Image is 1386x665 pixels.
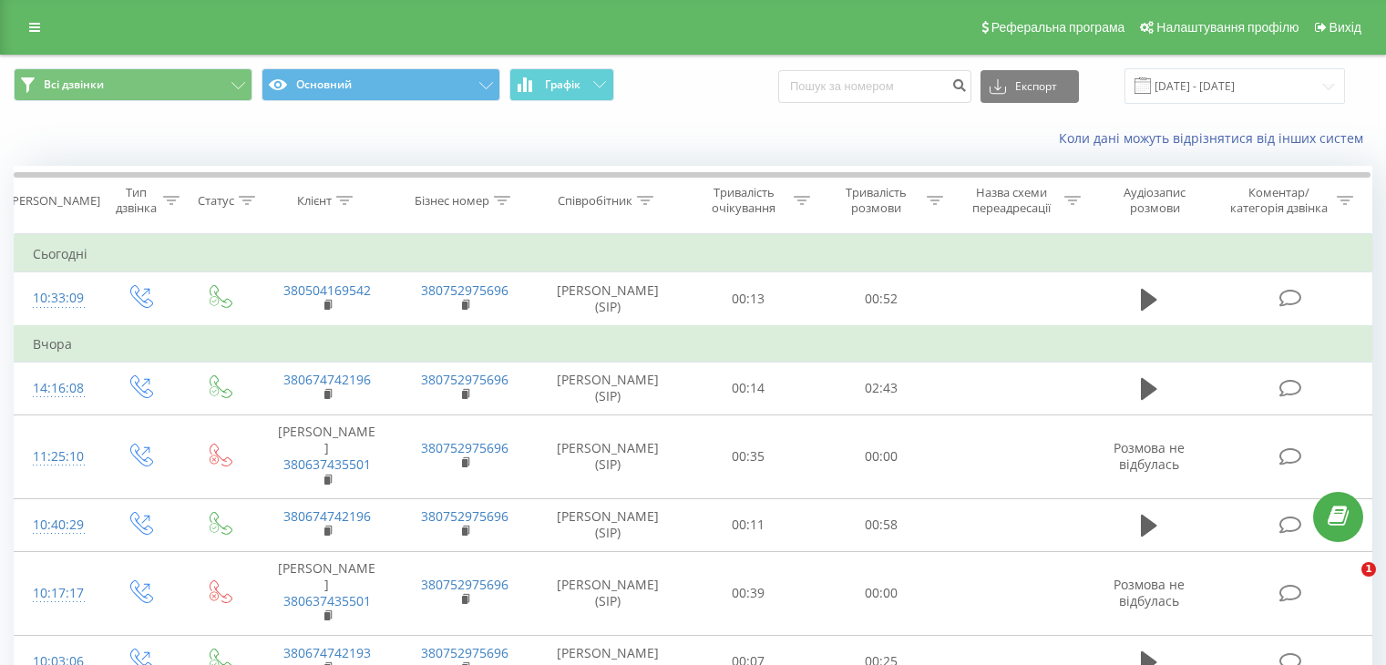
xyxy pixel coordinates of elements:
a: 380752975696 [421,576,508,593]
a: 380674742196 [283,371,371,388]
a: 380674742196 [283,507,371,525]
td: [PERSON_NAME] (SIP) [534,272,683,326]
button: Всі дзвінки [14,68,252,101]
td: [PERSON_NAME] (SIP) [534,551,683,635]
td: Вчора [15,326,1372,363]
iframe: Intercom live chat [1324,562,1368,606]
span: Всі дзвінки [44,77,104,92]
td: 00:39 [683,551,815,635]
span: Розмова не відбулась [1114,439,1185,473]
td: 00:13 [683,272,815,326]
span: 1 [1361,562,1376,577]
a: Коли дані можуть відрізнятися вiд інших систем [1059,129,1372,147]
a: 380752975696 [421,507,508,525]
td: [PERSON_NAME] (SIP) [534,362,683,414]
td: 00:14 [683,362,815,414]
div: 10:17:17 [33,576,81,611]
div: 14:16:08 [33,371,81,406]
div: Співробітник [558,193,632,209]
td: [PERSON_NAME] (SIP) [534,498,683,551]
td: [PERSON_NAME] [258,414,395,498]
a: 380752975696 [421,644,508,661]
span: Вихід [1330,20,1361,35]
td: [PERSON_NAME] [258,551,395,635]
td: 00:35 [683,414,815,498]
div: Клієнт [297,193,332,209]
td: 00:11 [683,498,815,551]
td: [PERSON_NAME] (SIP) [534,414,683,498]
div: Бізнес номер [415,193,489,209]
td: 00:00 [815,551,947,635]
a: 380752975696 [421,281,508,299]
a: 380637435501 [283,592,371,609]
div: Тип дзвінка [115,185,158,216]
a: 380504169542 [283,281,371,299]
div: Коментар/категорія дзвінка [1226,185,1332,216]
span: Налаштування профілю [1156,20,1299,35]
div: Тривалість очікування [699,185,790,216]
td: 00:52 [815,272,947,326]
div: Аудіозапис розмови [1102,185,1208,216]
a: 380752975696 [421,371,508,388]
td: 00:58 [815,498,947,551]
div: 10:33:09 [33,281,81,316]
div: 11:25:10 [33,439,81,475]
a: 380637435501 [283,455,371,473]
a: 380752975696 [421,439,508,456]
button: Основний [262,68,500,101]
a: 380674742193 [283,644,371,661]
span: Графік [545,78,580,91]
div: Тривалість розмови [831,185,922,216]
td: Сьогодні [15,236,1372,272]
td: 02:43 [815,362,947,414]
button: Графік [509,68,614,101]
input: Пошук за номером [778,70,971,103]
span: Розмова не відбулась [1114,576,1185,609]
div: 10:40:29 [33,507,81,543]
button: Експорт [980,70,1079,103]
td: 00:00 [815,414,947,498]
div: Назва схеми переадресації [964,185,1060,216]
div: Статус [198,193,234,209]
span: Реферальна програма [991,20,1125,35]
div: [PERSON_NAME] [8,193,100,209]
